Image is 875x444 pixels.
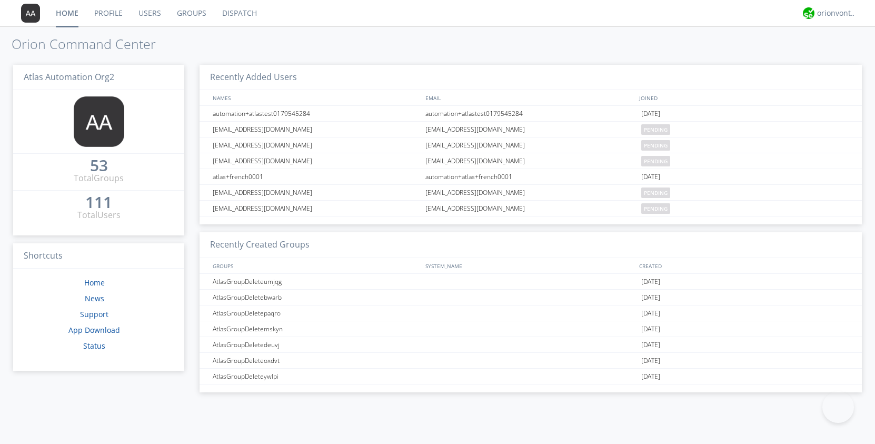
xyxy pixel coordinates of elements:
[200,290,862,305] a: AtlasGroupDeletebwarb[DATE]
[83,341,105,351] a: Status
[200,106,862,122] a: automation+atlastest0179545284automation+atlastest0179545284[DATE]
[85,197,112,209] a: 111
[423,106,639,121] div: automation+atlastest0179545284
[423,153,639,169] div: [EMAIL_ADDRESS][DOMAIN_NAME]
[80,309,108,319] a: Support
[77,209,121,221] div: Total Users
[210,274,423,289] div: AtlasGroupDeleteumjqg
[822,391,854,423] iframe: Toggle Customer Support
[24,71,114,83] span: Atlas Automation Org2
[200,369,862,384] a: AtlasGroupDeleteywlpi[DATE]
[74,172,124,184] div: Total Groups
[200,201,862,216] a: [EMAIL_ADDRESS][DOMAIN_NAME][EMAIL_ADDRESS][DOMAIN_NAME]pending
[210,258,420,273] div: GROUPS
[210,337,423,352] div: AtlasGroupDeletedeuvj
[85,293,104,303] a: News
[90,160,108,172] a: 53
[200,232,862,258] h3: Recently Created Groups
[200,65,862,91] h3: Recently Added Users
[637,258,851,273] div: CREATED
[210,153,423,169] div: [EMAIL_ADDRESS][DOMAIN_NAME]
[200,353,862,369] a: AtlasGroupDeleteoxdvt[DATE]
[210,201,423,216] div: [EMAIL_ADDRESS][DOMAIN_NAME]
[423,258,637,273] div: SYSTEM_NAME
[200,337,862,353] a: AtlasGroupDeletedeuvj[DATE]
[641,140,670,151] span: pending
[641,305,660,321] span: [DATE]
[210,137,423,153] div: [EMAIL_ADDRESS][DOMAIN_NAME]
[200,122,862,137] a: [EMAIL_ADDRESS][DOMAIN_NAME][EMAIL_ADDRESS][DOMAIN_NAME]pending
[803,7,814,19] img: 29d36aed6fa347d5a1537e7736e6aa13
[423,90,637,105] div: EMAIL
[641,203,670,214] span: pending
[641,369,660,384] span: [DATE]
[200,137,862,153] a: [EMAIL_ADDRESS][DOMAIN_NAME][EMAIL_ADDRESS][DOMAIN_NAME]pending
[210,321,423,337] div: AtlasGroupDeletemskyn
[200,169,862,185] a: atlas+french0001automation+atlas+french0001[DATE]
[210,90,420,105] div: NAMES
[13,243,184,269] h3: Shortcuts
[641,188,670,198] span: pending
[210,169,423,184] div: atlas+french0001
[641,274,660,290] span: [DATE]
[641,156,670,166] span: pending
[641,124,670,135] span: pending
[210,290,423,305] div: AtlasGroupDeletebwarb
[74,96,124,147] img: 373638.png
[21,4,40,23] img: 373638.png
[210,106,423,121] div: automation+atlastest0179545284
[641,106,660,122] span: [DATE]
[817,8,857,18] div: orionvontas+atlas+automation+org2
[423,185,639,200] div: [EMAIL_ADDRESS][DOMAIN_NAME]
[641,290,660,305] span: [DATE]
[637,90,851,105] div: JOINED
[85,197,112,208] div: 111
[210,369,423,384] div: AtlasGroupDeleteywlpi
[641,169,660,185] span: [DATE]
[200,305,862,321] a: AtlasGroupDeletepaqro[DATE]
[423,169,639,184] div: automation+atlas+french0001
[200,274,862,290] a: AtlasGroupDeleteumjqg[DATE]
[210,122,423,137] div: [EMAIL_ADDRESS][DOMAIN_NAME]
[641,353,660,369] span: [DATE]
[210,353,423,368] div: AtlasGroupDeleteoxdvt
[90,160,108,171] div: 53
[423,201,639,216] div: [EMAIL_ADDRESS][DOMAIN_NAME]
[84,278,105,288] a: Home
[68,325,120,335] a: App Download
[200,321,862,337] a: AtlasGroupDeletemskyn[DATE]
[200,153,862,169] a: [EMAIL_ADDRESS][DOMAIN_NAME][EMAIL_ADDRESS][DOMAIN_NAME]pending
[423,137,639,153] div: [EMAIL_ADDRESS][DOMAIN_NAME]
[641,337,660,353] span: [DATE]
[210,305,423,321] div: AtlasGroupDeletepaqro
[641,321,660,337] span: [DATE]
[423,122,639,137] div: [EMAIL_ADDRESS][DOMAIN_NAME]
[200,185,862,201] a: [EMAIL_ADDRESS][DOMAIN_NAME][EMAIL_ADDRESS][DOMAIN_NAME]pending
[210,185,423,200] div: [EMAIL_ADDRESS][DOMAIN_NAME]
